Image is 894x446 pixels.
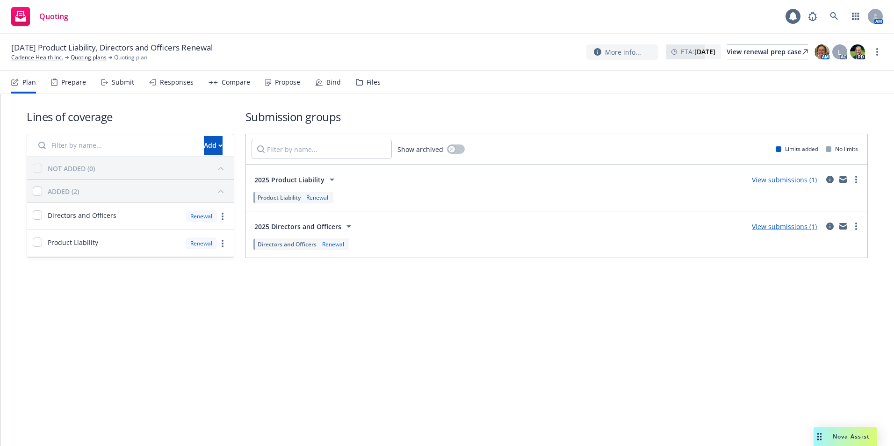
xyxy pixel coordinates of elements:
[217,238,228,249] a: more
[48,184,228,199] button: ADDED (2)
[114,53,147,62] span: Quoting plan
[851,221,862,232] a: more
[694,47,715,56] strong: [DATE]
[252,140,392,158] input: Filter by name...
[846,7,865,26] a: Switch app
[258,240,317,248] span: Directors and Officers
[254,222,341,231] span: 2025 Directors and Officers
[367,79,381,86] div: Files
[254,175,324,185] span: 2025 Product Liability
[851,174,862,185] a: more
[258,194,301,201] span: Product Liability
[803,7,822,26] a: Report a Bug
[320,240,346,248] div: Renewal
[48,161,228,176] button: NOT ADDED (0)
[186,237,217,249] div: Renewal
[872,46,883,58] a: more
[160,79,194,86] div: Responses
[824,174,836,185] a: circleInformation
[204,137,223,154] div: Add
[33,136,198,155] input: Filter by name...
[245,109,868,124] h1: Submission groups
[850,44,865,59] img: photo
[826,145,858,153] div: No limits
[275,79,300,86] div: Propose
[252,217,357,236] button: 2025 Directors and Officers
[815,44,829,59] img: photo
[186,210,217,222] div: Renewal
[48,210,116,220] span: Directors and Officers
[204,136,223,155] button: Add
[824,221,836,232] a: circleInformation
[39,13,68,20] span: Quoting
[681,47,715,57] span: ETA :
[727,45,808,59] div: View renewal prep case
[776,145,818,153] div: Limits added
[222,79,250,86] div: Compare
[586,44,658,60] button: More info...
[837,221,849,232] a: mail
[825,7,844,26] a: Search
[11,53,63,62] a: Cadence Health Inc.
[7,3,72,29] a: Quoting
[61,79,86,86] div: Prepare
[838,47,842,57] span: L
[27,109,234,124] h1: Lines of coverage
[22,79,36,86] div: Plan
[605,47,641,57] span: More info...
[752,175,817,184] a: View submissions (1)
[304,194,330,201] div: Renewal
[11,42,213,53] span: [DATE] Product Liability, Directors and Officers Renewal
[48,237,98,247] span: Product Liability
[814,427,825,446] div: Drag to move
[48,187,79,196] div: ADDED (2)
[48,164,95,173] div: NOT ADDED (0)
[727,44,808,59] a: View renewal prep case
[837,174,849,185] a: mail
[814,427,877,446] button: Nova Assist
[397,144,443,154] span: Show archived
[752,222,817,231] a: View submissions (1)
[112,79,134,86] div: Submit
[326,79,341,86] div: Bind
[252,170,340,189] button: 2025 Product Liability
[217,211,228,222] a: more
[71,53,107,62] a: Quoting plans
[833,432,870,440] span: Nova Assist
